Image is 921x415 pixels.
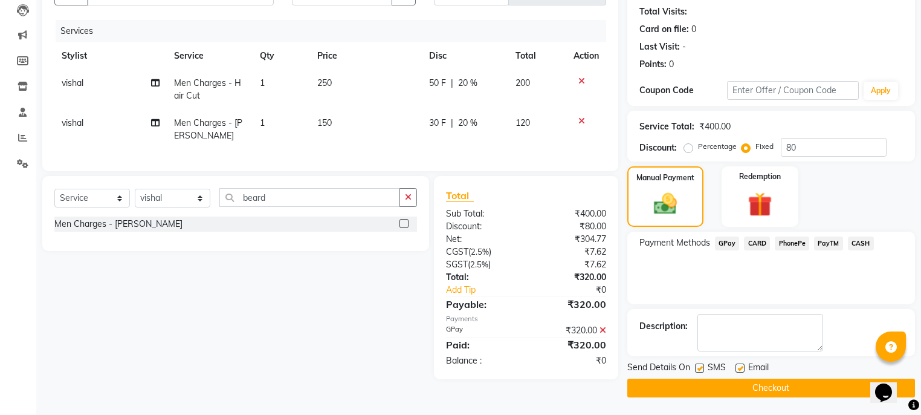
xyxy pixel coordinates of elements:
[437,233,526,246] div: Net:
[174,117,242,141] span: Men Charges - [PERSON_NAME]
[437,271,526,284] div: Total:
[437,297,526,312] div: Payable:
[54,42,167,70] th: Stylist
[639,142,677,154] div: Discount:
[541,284,615,296] div: ₹0
[708,361,726,376] span: SMS
[508,42,566,70] th: Total
[864,82,898,100] button: Apply
[636,172,694,183] label: Manual Payment
[627,379,915,397] button: Checkout
[422,42,508,70] th: Disc
[566,42,606,70] th: Action
[446,314,606,324] div: Payments
[317,77,332,88] span: 250
[515,117,530,128] span: 120
[260,77,265,88] span: 1
[429,77,446,90] span: 50 F
[253,42,310,70] th: Qty
[437,355,526,367] div: Balance :
[219,188,400,207] input: Search or Scan
[310,42,422,70] th: Price
[639,58,667,71] div: Points:
[698,141,737,152] label: Percentage
[699,120,731,133] div: ₹400.00
[470,260,488,269] span: 2.5%
[451,77,453,90] span: |
[748,361,769,376] span: Email
[54,218,183,230] div: Men Charges - [PERSON_NAME]
[744,237,770,250] span: CARD
[739,171,781,182] label: Redemption
[715,237,740,250] span: GPay
[526,297,615,312] div: ₹320.00
[526,207,615,220] div: ₹400.00
[639,120,694,133] div: Service Total:
[526,246,615,258] div: ₹7.62
[682,41,686,53] div: -
[639,41,680,53] div: Last Visit:
[471,247,489,257] span: 2.5%
[446,246,468,257] span: CGST
[727,81,859,100] input: Enter Offer / Coupon Code
[755,141,774,152] label: Fixed
[437,338,526,352] div: Paid:
[691,23,696,36] div: 0
[437,324,526,337] div: GPay
[848,237,874,250] span: CASH
[526,355,615,367] div: ₹0
[458,77,477,90] span: 20 %
[669,58,674,71] div: 0
[775,237,809,250] span: PhonePe
[639,23,689,36] div: Card on file:
[647,191,684,217] img: _cash.svg
[639,84,727,97] div: Coupon Code
[526,271,615,284] div: ₹320.00
[167,42,253,70] th: Service
[814,237,843,250] span: PayTM
[526,338,615,352] div: ₹320.00
[451,117,453,129] span: |
[437,284,541,296] a: Add Tip
[317,117,332,128] span: 150
[62,77,83,88] span: vishal
[639,320,688,333] div: Description:
[260,117,265,128] span: 1
[639,237,710,249] span: Payment Methods
[740,189,780,220] img: _gift.svg
[174,77,241,101] span: Men Charges - Hair Cut
[437,246,526,258] div: ( )
[526,324,615,337] div: ₹320.00
[429,117,446,129] span: 30 F
[515,77,530,88] span: 200
[526,258,615,271] div: ₹7.62
[870,367,909,403] iframe: chat widget
[56,20,615,42] div: Services
[526,220,615,233] div: ₹80.00
[437,207,526,220] div: Sub Total:
[446,259,468,270] span: SGST
[458,117,477,129] span: 20 %
[446,189,474,202] span: Total
[437,220,526,233] div: Discount:
[437,258,526,271] div: ( )
[627,361,690,376] span: Send Details On
[639,5,687,18] div: Total Visits:
[62,117,83,128] span: vishal
[526,233,615,246] div: ₹304.77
